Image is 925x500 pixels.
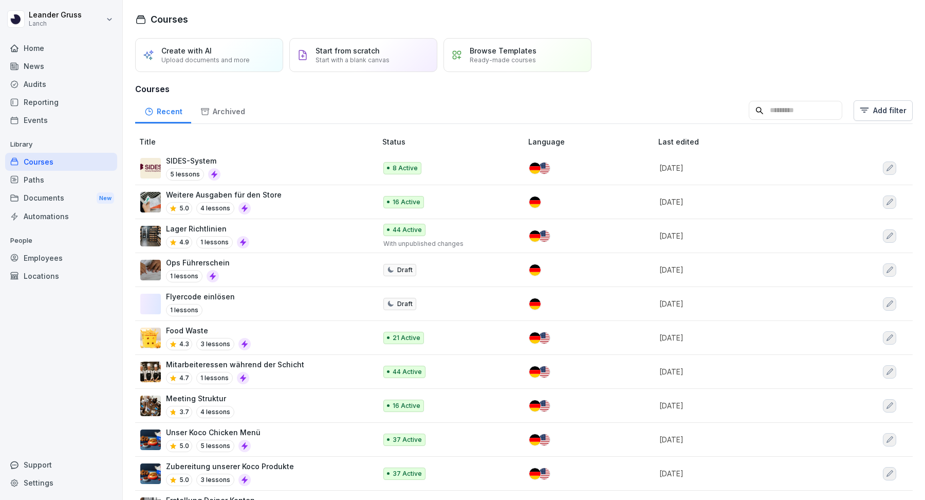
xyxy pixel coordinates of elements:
div: Recent [135,97,191,123]
p: Language [528,136,654,147]
p: Library [5,136,117,153]
a: Archived [191,97,254,123]
p: Zubereitung unserer Koco Produkte [166,461,294,472]
img: us.svg [539,434,550,445]
p: Unser Koco Chicken Menü [166,427,261,438]
p: 37 Active [393,435,422,444]
p: Ops Führerschein [166,257,230,268]
p: 5.0 [179,204,189,213]
p: 37 Active [393,469,422,478]
a: Audits [5,75,117,93]
h3: Courses [135,83,913,95]
p: Meeting Struktur [166,393,234,404]
p: 3 lessons [196,338,234,350]
img: s4v3pe1m8w78qfwb7xrncfnw.png [140,396,161,416]
a: Settings [5,474,117,492]
p: 3 lessons [196,474,234,486]
img: us.svg [539,163,550,174]
div: New [97,192,114,204]
img: lq22iihlx1gk089bhjtgswki.png [140,463,161,484]
p: Upload documents and more [161,56,250,64]
p: 44 Active [393,225,422,235]
p: Create with AI [161,46,212,55]
img: lq22iihlx1gk089bhjtgswki.png [140,430,161,450]
p: 1 lessons [196,236,233,248]
p: 44 Active [393,367,422,377]
h1: Courses [151,12,188,26]
a: Paths [5,171,117,189]
p: Title [139,136,378,147]
img: us.svg [539,468,550,479]
img: de.svg [529,468,541,479]
img: xjzuossoc1a89jeij0tv46pl.png [140,362,161,382]
p: [DATE] [659,230,835,241]
button: Add filter [854,100,913,121]
img: de.svg [529,366,541,378]
img: de.svg [529,163,541,174]
p: [DATE] [659,298,835,309]
p: [DATE] [659,332,835,343]
p: 4.7 [179,373,189,383]
a: Locations [5,267,117,285]
p: Status [382,136,525,147]
div: Support [5,456,117,474]
img: mpfmley57t9j09lh7hbj74ms.png [140,260,161,280]
p: With unpublished changes [383,239,512,248]
img: de.svg [529,197,541,208]
p: Start from scratch [316,46,380,55]
p: 16 Active [393,401,420,410]
p: [DATE] [659,163,835,173]
img: us.svg [539,366,550,378]
p: 1 lessons [166,304,202,316]
p: Draft [397,299,413,309]
p: [DATE] [659,400,835,411]
p: Lanch [29,20,82,27]
p: Mitarbeiteressen während der Schicht [166,359,304,370]
p: 5.0 [179,441,189,451]
p: 8 Active [393,164,418,173]
p: 1 lessons [166,270,202,282]
div: Documents [5,189,117,208]
a: Home [5,39,117,57]
p: 3.7 [179,407,189,417]
p: Food Waste [166,325,251,336]
div: Events [5,111,117,129]
p: 4 lessons [196,202,234,215]
p: [DATE] [659,468,835,479]
p: Flyercode einlösen [166,291,235,302]
p: 5.0 [179,475,189,485]
p: 4 lessons [196,406,234,418]
img: us.svg [539,400,550,412]
img: g9g0z14z6r0gwnvoxvhir8sm.png [140,226,161,246]
p: Weitere Ausgaben für den Store [166,189,282,200]
p: Last edited [658,136,847,147]
p: SIDES-System [166,155,220,166]
img: de.svg [529,230,541,242]
a: News [5,57,117,75]
a: Reporting [5,93,117,111]
a: Employees [5,249,117,267]
p: Lager Richtlinien [166,223,249,234]
a: Courses [5,153,117,171]
p: 21 Active [393,333,420,343]
img: de.svg [529,400,541,412]
img: de.svg [529,298,541,310]
p: 4.3 [179,340,189,349]
p: Start with a blank canvas [316,56,390,64]
a: DocumentsNew [5,189,117,208]
img: gjjlzyzklkomauxnabzwgl4y.png [140,192,161,212]
p: 4.9 [179,238,189,247]
p: 5 lessons [196,440,234,452]
img: us.svg [539,332,550,344]
p: 5 lessons [166,168,204,181]
img: de.svg [529,434,541,445]
img: de.svg [529,332,541,344]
